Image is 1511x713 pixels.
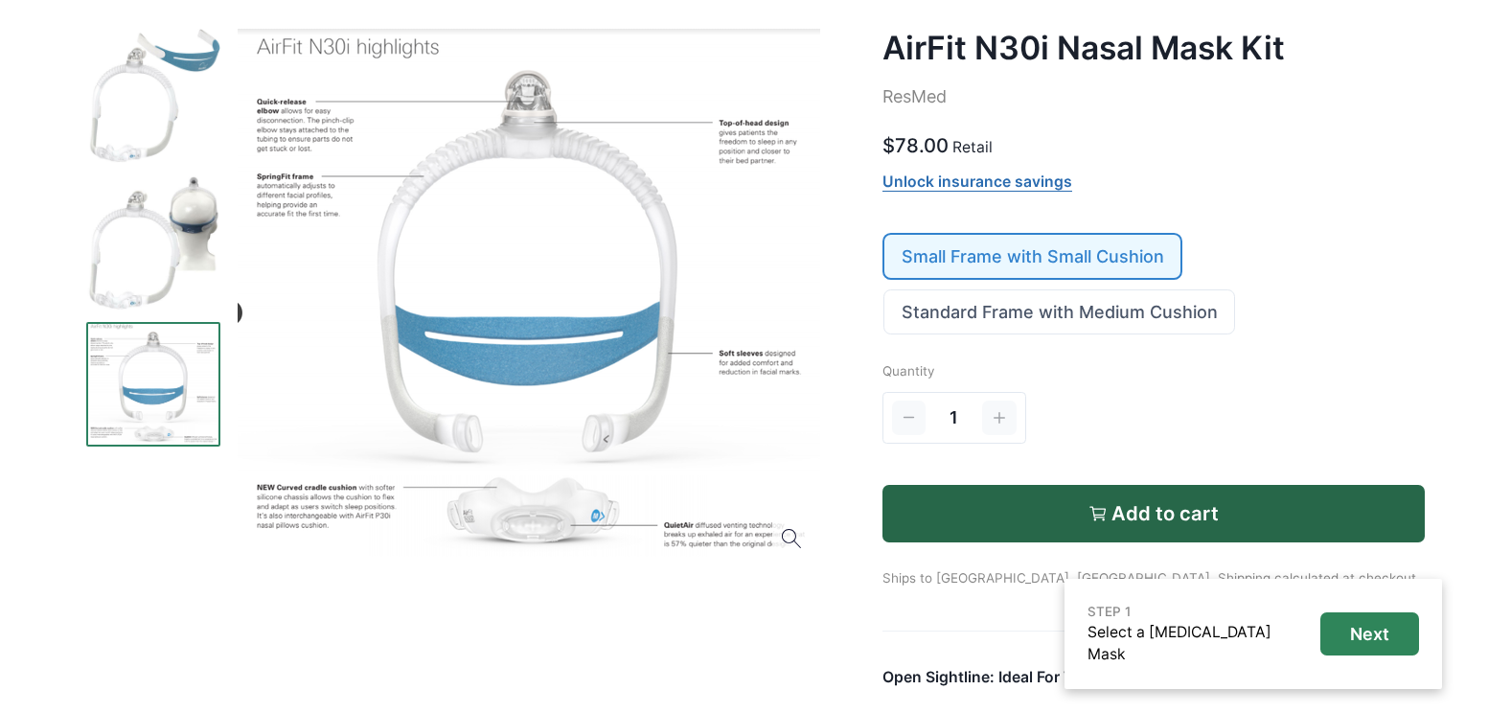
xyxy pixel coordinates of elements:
[1350,624,1389,645] p: Next
[86,175,220,310] img: 56uocdtzqndhr42r5fik01p2cey7
[950,405,958,431] span: 1
[882,542,1426,587] p: Ships to [GEOGRAPHIC_DATA], [GEOGRAPHIC_DATA]. Shipping calculated at checkout.
[882,84,1426,110] p: ResMed
[86,29,220,163] img: wb147jo2or61egqvuooarmaxhu6i
[884,290,1235,333] a: Standard Frame with Medium Cushion
[1087,623,1271,664] a: Select a [MEDICAL_DATA] Mask
[86,322,220,446] img: aef94ivsclzpzcbd63h9j0g09lvt
[882,361,1426,380] p: Quantity
[882,668,1408,686] strong: Open Sightline: Ideal For Those Who Need Time to Settle in Before Sleep
[882,131,949,160] p: $78.00
[882,172,1072,192] a: Unlock insurance savings
[1320,612,1419,655] button: Next
[952,136,993,159] p: Retail
[882,29,1426,67] h2: AirFit N30i Nasal Mask Kit
[892,401,927,435] button: Decrement
[982,401,1017,435] button: Increment
[1111,502,1219,525] p: Add to cart
[1087,602,1312,621] p: STEP 1
[882,485,1426,542] button: Add to cart
[884,235,1181,278] a: Small Frame with Small Cushion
